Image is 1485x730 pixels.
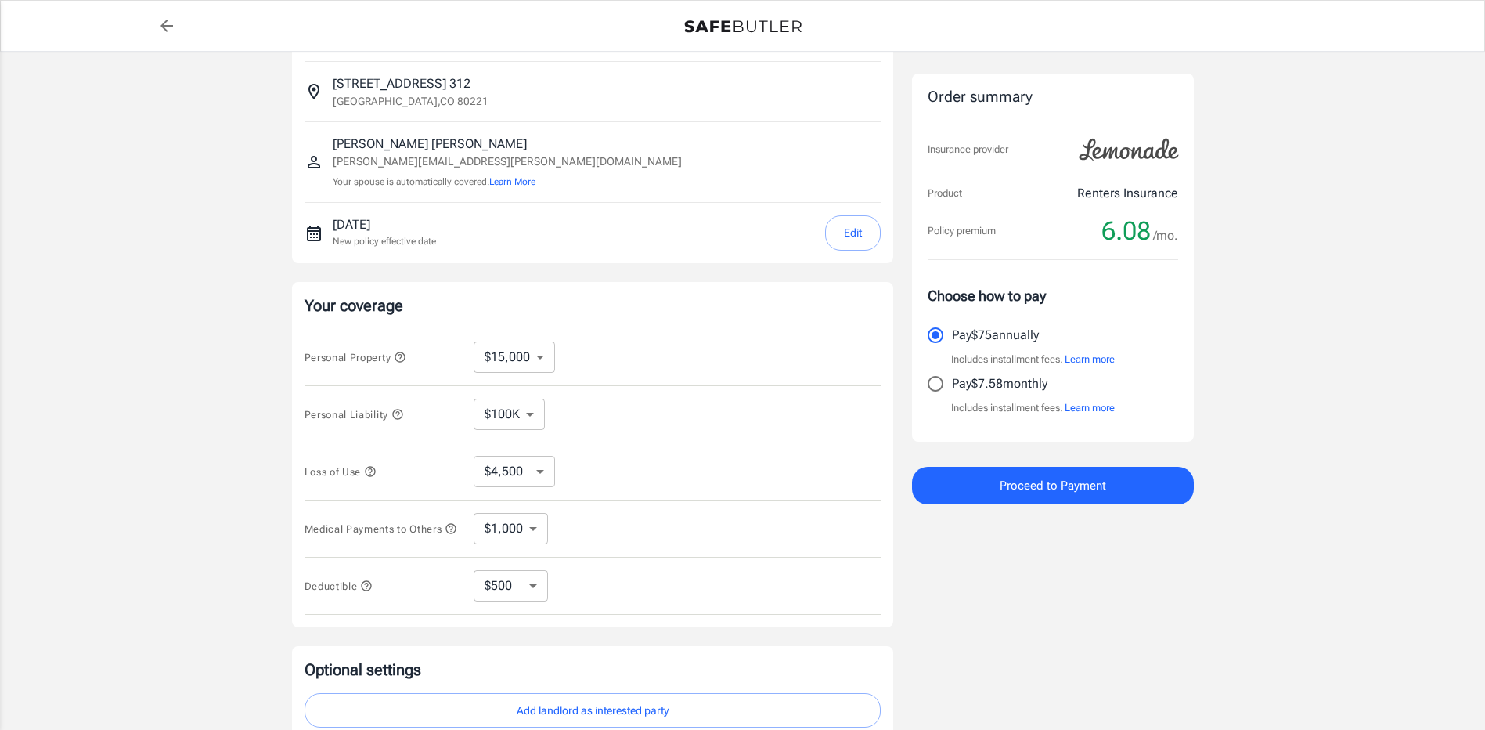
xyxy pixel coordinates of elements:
[305,519,458,538] button: Medical Payments to Others
[305,576,373,595] button: Deductible
[928,142,1008,157] p: Insurance provider
[1101,215,1151,247] span: 6.08
[151,10,182,42] a: back to quotes
[1000,475,1106,496] span: Proceed to Payment
[952,374,1047,393] p: Pay $7.58 monthly
[928,223,996,239] p: Policy premium
[333,175,682,190] p: Your spouse is automatically covered.
[952,326,1039,345] p: Pay $75 annually
[1065,400,1115,416] button: Learn more
[305,352,406,363] span: Personal Property
[333,154,682,170] p: [PERSON_NAME][EMAIL_ADDRESS][PERSON_NAME][DOMAIN_NAME]
[305,462,377,481] button: Loss of Use
[305,409,404,421] span: Personal Liability
[1070,128,1188,172] img: Lemonade
[305,580,373,592] span: Deductible
[305,523,458,535] span: Medical Payments to Others
[305,405,404,424] button: Personal Liability
[333,93,488,109] p: [GEOGRAPHIC_DATA] , CO 80221
[333,215,436,234] p: [DATE]
[928,86,1178,109] div: Order summary
[684,20,802,33] img: Back to quotes
[1153,225,1178,247] span: /mo.
[305,348,406,367] button: Personal Property
[305,82,323,101] svg: Insured address
[951,400,1115,416] p: Includes installment fees.
[825,215,881,251] button: Edit
[928,285,1178,306] p: Choose how to pay
[305,693,881,728] button: Add landlord as interested party
[928,186,962,201] p: Product
[305,224,323,243] svg: New policy start date
[951,352,1115,367] p: Includes installment fees.
[333,234,436,248] p: New policy effective date
[489,175,535,189] button: Learn More
[305,295,881,316] p: Your coverage
[305,153,323,172] svg: Insured person
[912,467,1194,504] button: Proceed to Payment
[333,74,470,93] p: [STREET_ADDRESS] 312
[305,466,377,478] span: Loss of Use
[1065,352,1115,367] button: Learn more
[333,135,682,154] p: [PERSON_NAME] [PERSON_NAME]
[1077,184,1178,203] p: Renters Insurance
[305,659,881,681] p: Optional settings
